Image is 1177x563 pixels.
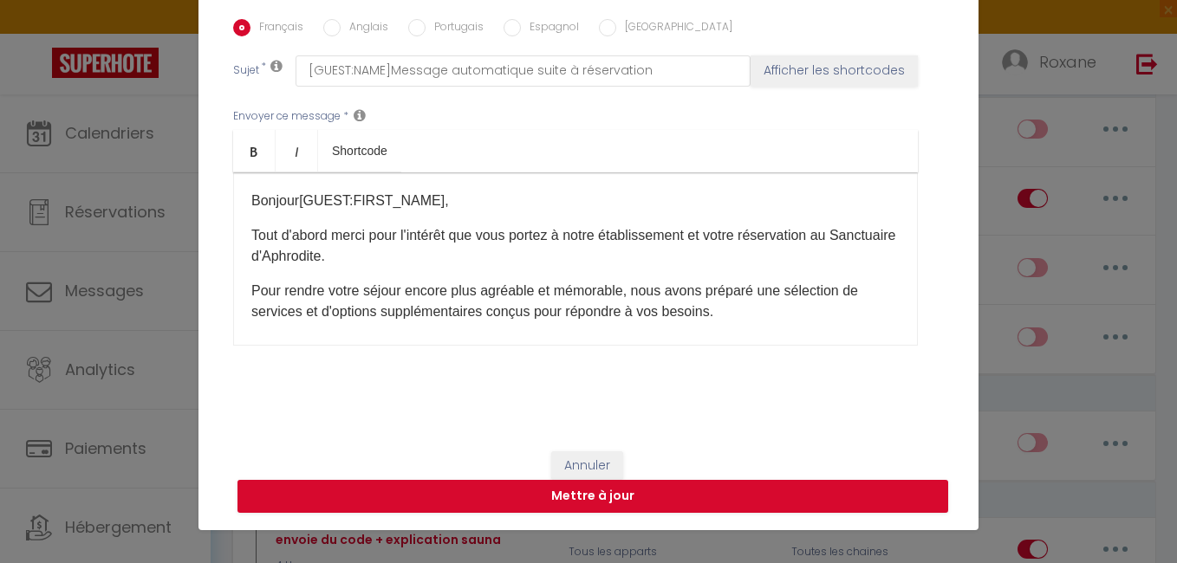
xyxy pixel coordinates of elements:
a: Italic [276,130,318,171]
label: Sujet [233,62,259,81]
label: Français [250,19,303,38]
p: Pour rendre votre séjour encore plus agréable et mémorable, nous avons préparé une sélection de s... [251,281,900,322]
i: Message [354,108,366,122]
p: Tout d'abord merci pour l'intérêt que vous portez à notre établissement et votre réservation au S... [251,225,900,267]
label: [GEOGRAPHIC_DATA] [616,19,732,38]
label: Espagnol [521,19,579,38]
button: Annuler [551,451,623,481]
p: Bonjour [GUEST:FIRST_NAME] ​ ,​​ [251,191,900,211]
button: Afficher les shortcodes [751,55,918,87]
button: Mettre à jour [237,480,948,513]
a: Shortcode [318,130,401,171]
div: ​ [233,172,918,346]
label: Portugais [426,19,484,38]
label: Anglais [341,19,388,38]
i: Subject [270,59,283,73]
a: Bold [233,130,276,171]
label: Envoyer ce message [233,108,341,125]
